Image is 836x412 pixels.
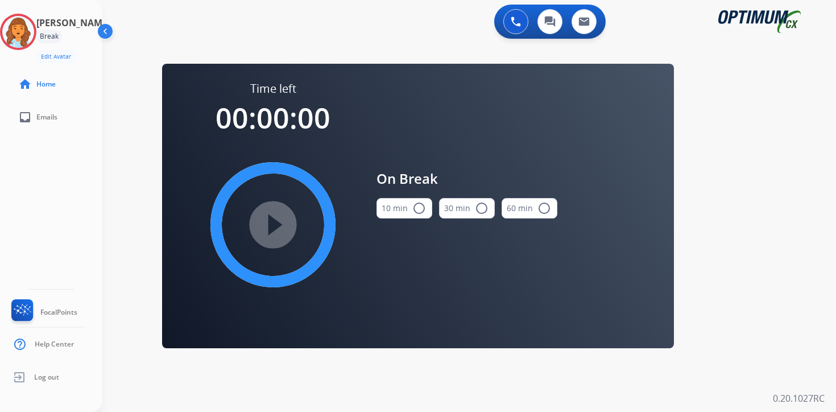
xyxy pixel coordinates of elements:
[18,110,32,124] mat-icon: inbox
[36,16,110,30] h3: [PERSON_NAME]
[216,98,330,137] span: 00:00:00
[537,201,551,215] mat-icon: radio_button_unchecked
[2,16,34,48] img: avatar
[250,81,296,97] span: Time left
[502,198,557,219] button: 60 min
[34,373,59,382] span: Log out
[376,168,557,189] span: On Break
[475,201,489,215] mat-icon: radio_button_unchecked
[36,113,57,122] span: Emails
[36,80,56,89] span: Home
[773,392,825,405] p: 0.20.1027RC
[36,30,62,43] div: Break
[18,77,32,91] mat-icon: home
[36,50,76,63] button: Edit Avatar
[9,299,77,326] a: FocalPoints
[439,198,495,219] button: 30 min
[412,201,426,215] mat-icon: radio_button_unchecked
[35,340,74,349] span: Help Center
[376,198,432,219] button: 10 min
[40,308,77,317] span: FocalPoints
